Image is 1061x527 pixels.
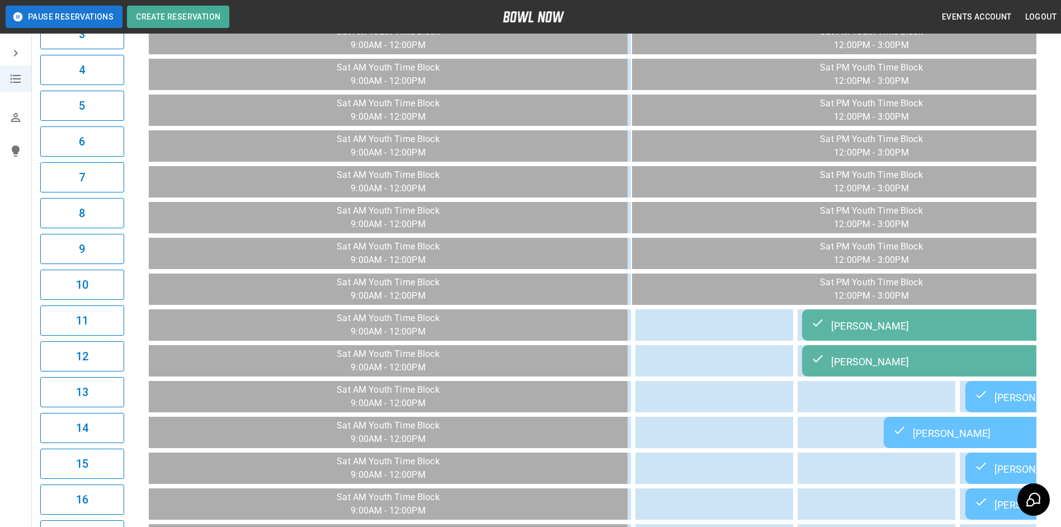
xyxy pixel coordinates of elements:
[40,126,124,157] button: 6
[40,234,124,264] button: 9
[40,377,124,407] button: 13
[40,413,124,443] button: 14
[76,455,88,473] h6: 15
[40,484,124,515] button: 16
[76,276,88,294] h6: 10
[40,270,124,300] button: 10
[40,19,124,49] button: 3
[40,305,124,336] button: 11
[40,55,124,85] button: 4
[40,162,124,192] button: 7
[6,6,122,28] button: Pause Reservations
[40,449,124,479] button: 15
[79,133,85,150] h6: 6
[127,6,229,28] button: Create Reservation
[79,168,85,186] h6: 7
[76,312,88,330] h6: 11
[503,11,564,22] img: logo
[937,7,1016,27] button: Events Account
[76,491,88,509] h6: 16
[40,341,124,371] button: 12
[79,240,85,258] h6: 9
[76,347,88,365] h6: 12
[79,25,85,43] h6: 3
[79,61,85,79] h6: 4
[40,198,124,228] button: 8
[79,97,85,115] h6: 5
[79,204,85,222] h6: 8
[1021,7,1061,27] button: Logout
[76,383,88,401] h6: 13
[40,91,124,121] button: 5
[76,419,88,437] h6: 14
